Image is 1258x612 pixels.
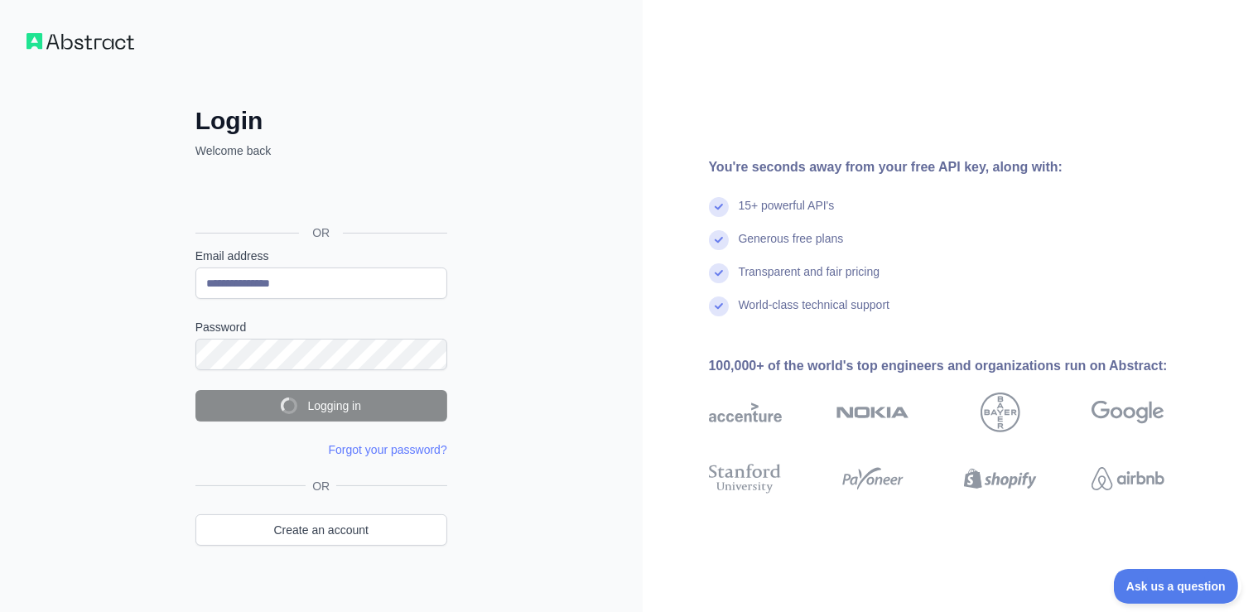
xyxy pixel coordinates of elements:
div: 15+ powerful API's [739,197,835,230]
div: Transparent and fair pricing [739,263,880,296]
img: airbnb [1092,460,1164,497]
img: check mark [709,296,729,316]
img: google [1092,393,1164,432]
img: payoneer [836,460,909,497]
iframe: Sign in with Google Button [187,177,452,214]
h2: Login [195,106,447,136]
div: World-class technical support [739,296,890,330]
img: check mark [709,197,729,217]
img: Workflow [27,33,134,50]
img: bayer [981,393,1020,432]
div: Sign in with Google. Opens in new tab [195,177,444,214]
a: Create an account [195,514,447,546]
div: 100,000+ of the world's top engineers and organizations run on Abstract: [709,356,1217,376]
a: Forgot your password? [329,443,447,456]
label: Password [195,319,447,335]
img: check mark [709,230,729,250]
img: shopify [964,460,1037,497]
button: Logging in [195,390,447,422]
img: accenture [709,393,782,432]
div: Generous free plans [739,230,844,263]
p: Welcome back [195,142,447,159]
img: nokia [836,393,909,432]
span: OR [306,478,336,494]
img: stanford university [709,460,782,497]
label: Email address [195,248,447,264]
div: You're seconds away from your free API key, along with: [709,157,1217,177]
span: OR [299,224,343,241]
img: check mark [709,263,729,283]
iframe: Toggle Customer Support [1114,569,1241,604]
